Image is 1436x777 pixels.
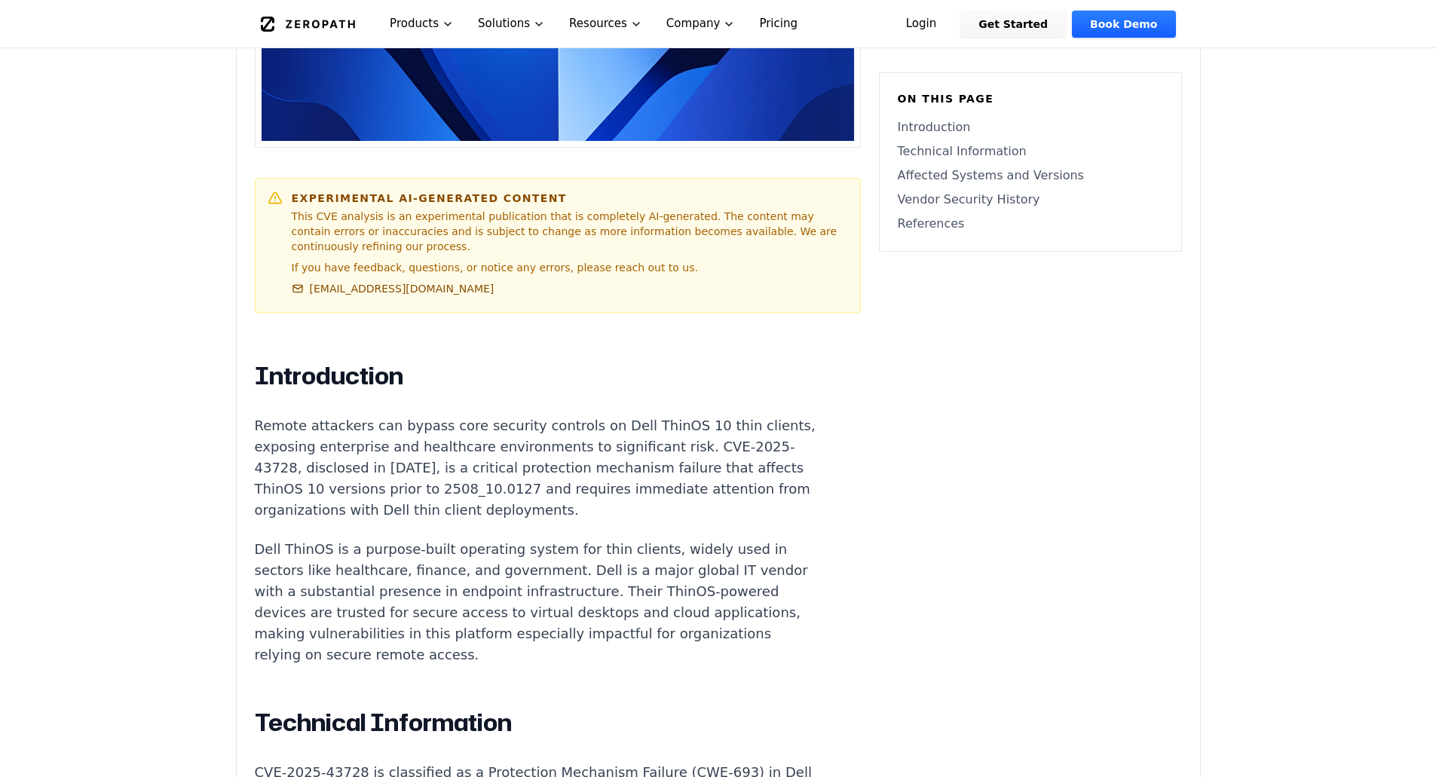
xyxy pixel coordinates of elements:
h6: Experimental AI-Generated Content [292,191,848,206]
h2: Introduction [255,361,816,391]
a: Vendor Security History [898,191,1163,209]
a: Book Demo [1072,11,1175,38]
a: [EMAIL_ADDRESS][DOMAIN_NAME] [292,281,494,296]
h6: On this page [898,91,1163,106]
a: Introduction [898,118,1163,136]
p: If you have feedback, questions, or notice any errors, please reach out to us. [292,260,848,275]
p: Dell ThinOS is a purpose-built operating system for thin clients, widely used in sectors like hea... [255,539,816,665]
a: Affected Systems and Versions [898,167,1163,185]
p: Remote attackers can bypass core security controls on Dell ThinOS 10 thin clients, exposing enter... [255,415,816,521]
p: This CVE analysis is an experimental publication that is completely AI-generated. The content may... [292,209,848,254]
a: References [898,215,1163,233]
h2: Technical Information [255,708,816,738]
a: Login [888,11,955,38]
a: Technical Information [898,142,1163,161]
a: Get Started [960,11,1066,38]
